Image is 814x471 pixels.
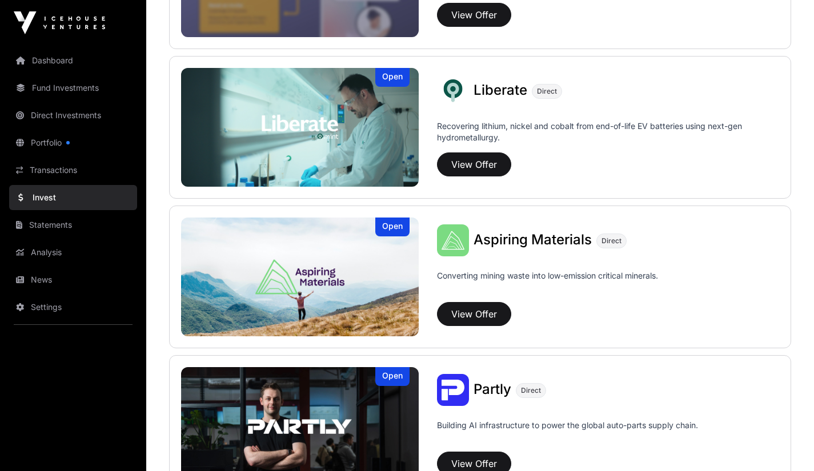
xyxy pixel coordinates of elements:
a: Aspiring MaterialsOpen [181,218,419,336]
span: Direct [521,386,541,395]
div: Open [375,68,410,87]
button: View Offer [437,152,511,176]
a: Invest [9,185,137,210]
iframe: Chat Widget [757,416,814,471]
a: Direct Investments [9,103,137,128]
div: Open [375,218,410,236]
span: Direct [602,236,621,245]
img: Aspiring Materials [437,224,469,256]
a: Analysis [9,240,137,265]
a: News [9,267,137,292]
img: Liberate [437,75,469,107]
button: View Offer [437,3,511,27]
img: Liberate [181,68,419,187]
img: Aspiring Materials [181,218,419,336]
p: Converting mining waste into low-emission critical minerals. [437,270,658,297]
span: Aspiring Materials [474,231,592,248]
span: Direct [537,87,557,96]
a: Partly [474,383,511,397]
a: Aspiring Materials [474,233,592,248]
div: Open [375,367,410,386]
a: Statements [9,212,137,237]
a: Transactions [9,158,137,183]
img: Partly [437,374,469,406]
button: View Offer [437,302,511,326]
p: Recovering lithium, nickel and cobalt from end-of-life EV batteries using next-gen hydrometallurgy. [437,120,779,148]
a: Portfolio [9,130,137,155]
p: Building AI infrastructure to power the global auto-parts supply chain. [437,420,698,447]
a: Fund Investments [9,75,137,100]
a: Dashboard [9,48,137,73]
img: Icehouse Ventures Logo [14,11,105,34]
a: Settings [9,295,137,320]
a: LiberateOpen [181,68,419,187]
span: Partly [474,381,511,397]
span: Liberate [474,82,527,98]
a: Liberate [474,83,527,98]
